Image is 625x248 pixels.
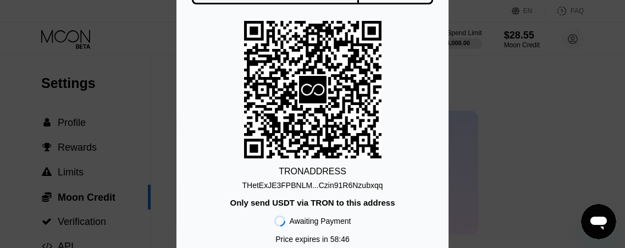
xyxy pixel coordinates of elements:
div: Only send USDT via TRON to this address [230,198,395,207]
iframe: Button to launch messaging window [581,204,616,239]
div: THetExJE3FPBNLM...Czin91R6Nzubxqq [242,177,383,190]
div: TRON ADDRESS [279,167,346,177]
div: Awaiting Payment [290,217,351,225]
div: THetExJE3FPBNLM...Czin91R6Nzubxqq [242,181,383,190]
span: 58 : 46 [330,235,350,244]
div: Price expires in [275,235,350,244]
